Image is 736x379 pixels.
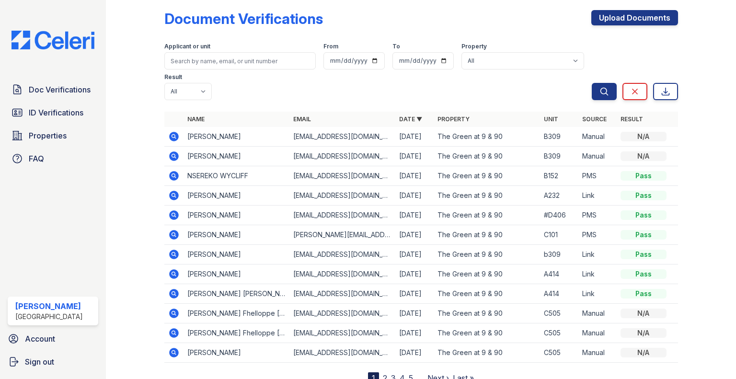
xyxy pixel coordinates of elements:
td: [DATE] [395,323,434,343]
td: Manual [578,323,617,343]
td: The Green at 9 & 90 [434,186,540,206]
td: [DATE] [395,264,434,284]
td: [DATE] [395,147,434,166]
div: Pass [621,171,667,181]
td: [DATE] [395,245,434,264]
td: [PERSON_NAME] [184,245,289,264]
td: B309 [540,147,578,166]
td: The Green at 9 & 90 [434,284,540,304]
label: From [323,43,338,50]
td: Link [578,264,617,284]
td: [DATE] [395,304,434,323]
td: A232 [540,186,578,206]
td: [EMAIL_ADDRESS][DOMAIN_NAME] [289,264,395,284]
td: The Green at 9 & 90 [434,343,540,363]
label: Result [164,73,182,81]
div: N/A [621,309,667,318]
td: The Green at 9 & 90 [434,245,540,264]
span: Properties [29,130,67,141]
div: Pass [621,191,667,200]
td: [EMAIL_ADDRESS][DOMAIN_NAME] [289,323,395,343]
td: [PERSON_NAME] [184,206,289,225]
td: The Green at 9 & 90 [434,147,540,166]
td: The Green at 9 & 90 [434,127,540,147]
td: Link [578,186,617,206]
td: [DATE] [395,343,434,363]
td: C505 [540,343,578,363]
span: FAQ [29,153,44,164]
td: A414 [540,284,578,304]
td: [EMAIL_ADDRESS][DOMAIN_NAME] [289,245,395,264]
td: PMS [578,166,617,186]
td: #D406 [540,206,578,225]
span: Sign out [25,356,54,368]
a: Name [187,115,205,123]
div: Pass [621,210,667,220]
td: Manual [578,147,617,166]
label: Property [461,43,487,50]
div: [GEOGRAPHIC_DATA] [15,312,83,322]
td: [PERSON_NAME][EMAIL_ADDRESS][PERSON_NAME][DOMAIN_NAME] [289,225,395,245]
a: Email [293,115,311,123]
a: Upload Documents [591,10,678,25]
div: Document Verifications [164,10,323,27]
a: Sign out [4,352,102,371]
td: A414 [540,264,578,284]
td: The Green at 9 & 90 [434,304,540,323]
a: Date ▼ [399,115,422,123]
td: NSEREKO WYCLIFF [184,166,289,186]
td: B309 [540,127,578,147]
div: N/A [621,151,667,161]
div: [PERSON_NAME] [15,300,83,312]
td: [PERSON_NAME] [184,127,289,147]
td: [EMAIL_ADDRESS][DOMAIN_NAME] [289,166,395,186]
td: The Green at 9 & 90 [434,225,540,245]
td: [EMAIL_ADDRESS][DOMAIN_NAME] [289,304,395,323]
td: [EMAIL_ADDRESS][DOMAIN_NAME] [289,284,395,304]
td: Manual [578,304,617,323]
td: The Green at 9 & 90 [434,323,540,343]
a: Doc Verifications [8,80,98,99]
td: [PERSON_NAME] Fhelloppe [PERSON_NAME] [PERSON_NAME] [184,304,289,323]
label: To [392,43,400,50]
td: The Green at 9 & 90 [434,166,540,186]
td: The Green at 9 & 90 [434,206,540,225]
td: [PERSON_NAME] Fhelloppe [PERSON_NAME] [PERSON_NAME] [184,323,289,343]
td: Link [578,284,617,304]
td: [EMAIL_ADDRESS][DOMAIN_NAME] [289,186,395,206]
img: CE_Logo_Blue-a8612792a0a2168367f1c8372b55b34899dd931a85d93a1a3d3e32e68fde9ad4.png [4,31,102,49]
a: ID Verifications [8,103,98,122]
div: Pass [621,269,667,279]
td: PMS [578,206,617,225]
td: [PERSON_NAME] [184,147,289,166]
a: Property [437,115,470,123]
td: Link [578,245,617,264]
td: [PERSON_NAME] [184,186,289,206]
td: [DATE] [395,206,434,225]
td: PMS [578,225,617,245]
td: b309 [540,245,578,264]
div: N/A [621,328,667,338]
td: [EMAIL_ADDRESS][DOMAIN_NAME] [289,343,395,363]
td: [DATE] [395,225,434,245]
td: [PERSON_NAME] [PERSON_NAME] [184,284,289,304]
span: Account [25,333,55,345]
a: Properties [8,126,98,145]
td: C505 [540,323,578,343]
td: [DATE] [395,166,434,186]
div: Pass [621,250,667,259]
td: The Green at 9 & 90 [434,264,540,284]
td: [EMAIL_ADDRESS][DOMAIN_NAME] [289,127,395,147]
td: [EMAIL_ADDRESS][DOMAIN_NAME] [289,147,395,166]
td: Manual [578,127,617,147]
a: Result [621,115,643,123]
td: [EMAIL_ADDRESS][DOMAIN_NAME] [289,206,395,225]
td: Manual [578,343,617,363]
td: B152 [540,166,578,186]
td: [PERSON_NAME] [184,264,289,284]
a: Unit [544,115,558,123]
label: Applicant or unit [164,43,210,50]
div: N/A [621,132,667,141]
td: [PERSON_NAME] [184,225,289,245]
